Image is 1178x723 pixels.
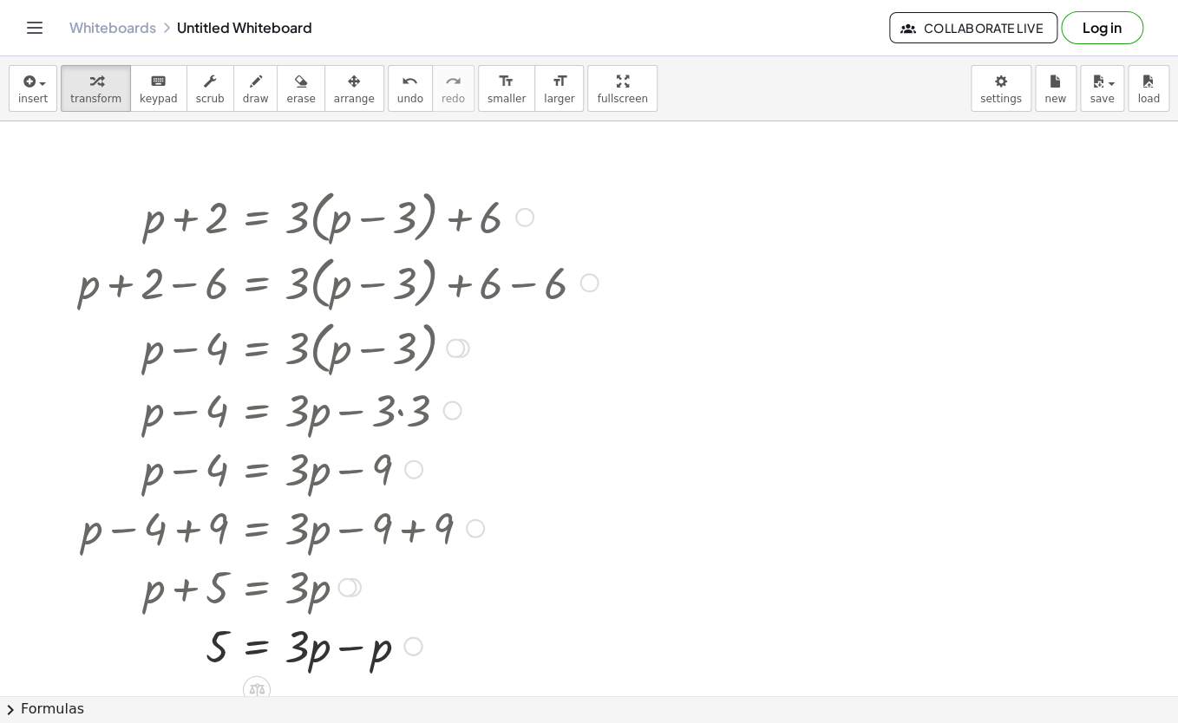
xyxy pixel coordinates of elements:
[196,93,225,105] span: scrub
[445,71,461,92] i: redo
[233,65,278,112] button: draw
[277,65,324,112] button: erase
[432,65,474,112] button: redoredo
[1061,11,1143,44] button: Log in
[1035,65,1077,112] button: new
[498,71,514,92] i: format_size
[1080,65,1124,112] button: save
[442,93,465,105] span: redo
[534,65,584,112] button: format_sizelarger
[286,93,315,105] span: erase
[1044,93,1066,105] span: new
[243,93,269,105] span: draw
[9,65,57,112] button: insert
[334,93,375,105] span: arrange
[388,65,433,112] button: undoundo
[551,71,567,92] i: format_size
[397,93,423,105] span: undo
[544,93,574,105] span: larger
[69,19,156,36] a: Whiteboards
[402,71,418,92] i: undo
[130,65,187,112] button: keyboardkeypad
[243,676,271,704] div: Apply the same math to both sides of the equation
[1128,65,1169,112] button: load
[980,93,1022,105] span: settings
[597,93,647,105] span: fullscreen
[150,71,167,92] i: keyboard
[61,65,131,112] button: transform
[889,12,1057,43] button: Collaborate Live
[478,65,535,112] button: format_sizesmaller
[70,93,121,105] span: transform
[971,65,1031,112] button: settings
[21,14,49,42] button: Toggle navigation
[904,20,1043,36] span: Collaborate Live
[18,93,48,105] span: insert
[587,65,657,112] button: fullscreen
[187,65,234,112] button: scrub
[140,93,178,105] span: keypad
[324,65,384,112] button: arrange
[488,93,526,105] span: smaller
[1090,93,1114,105] span: save
[1137,93,1160,105] span: load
